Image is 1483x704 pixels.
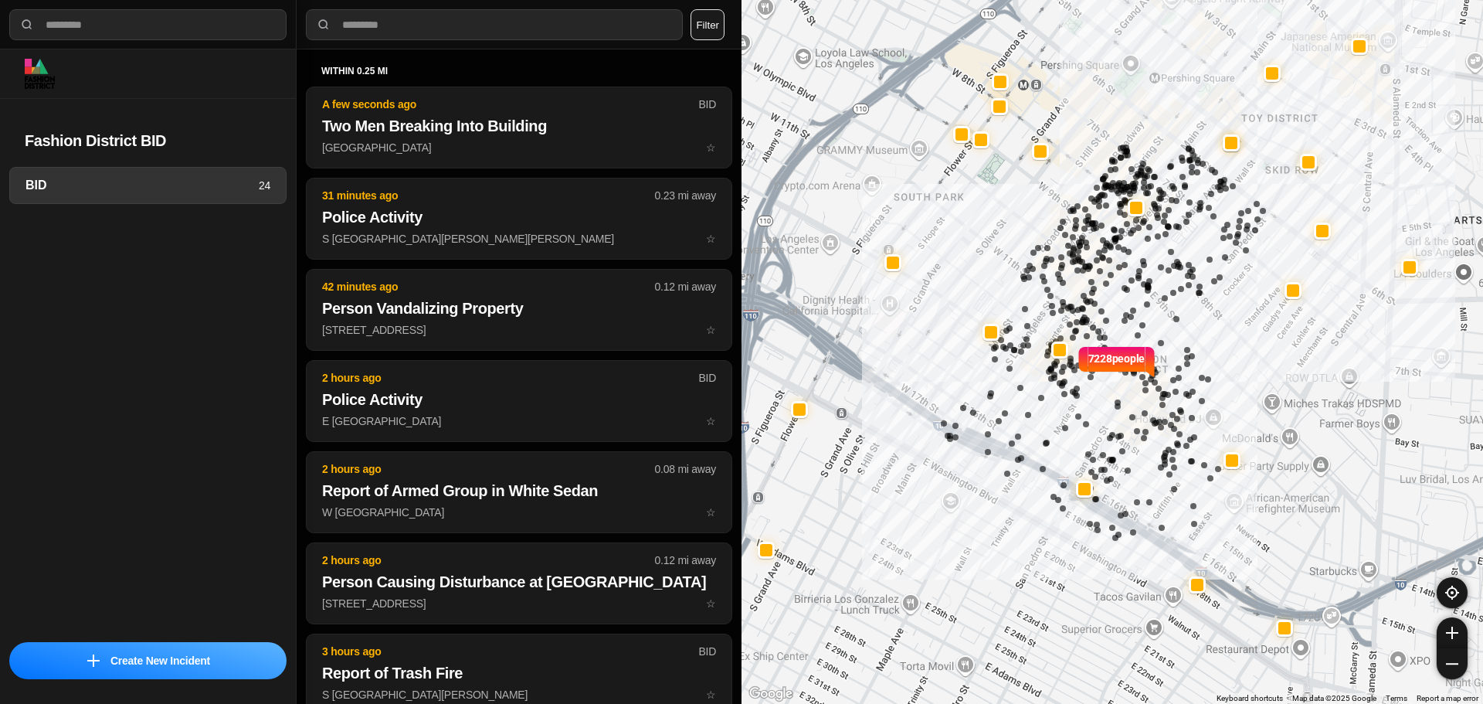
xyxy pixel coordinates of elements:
a: 42 minutes ago0.12 mi awayPerson Vandalizing Property[STREET_ADDRESS]star [306,323,732,336]
p: 2 hours ago [322,553,655,568]
p: [GEOGRAPHIC_DATA] [322,140,716,155]
img: zoom-in [1446,627,1458,639]
p: S [GEOGRAPHIC_DATA][PERSON_NAME] [322,687,716,702]
p: A few seconds ago [322,97,698,112]
p: [STREET_ADDRESS] [322,322,716,338]
p: 42 minutes ago [322,279,655,294]
img: Google [745,684,796,704]
h2: Police Activity [322,389,716,410]
button: Keyboard shortcuts [1217,693,1283,704]
img: icon [87,655,100,667]
span: star [706,141,716,154]
p: 24 [259,178,270,193]
p: BID [698,644,716,659]
a: Report a map error [1417,694,1478,702]
button: 2 hours ago0.08 mi awayReport of Armed Group in White SedanW [GEOGRAPHIC_DATA]star [306,451,732,533]
p: 0.23 mi away [655,188,716,203]
span: star [706,597,716,610]
img: logo [25,59,55,89]
button: A few seconds agoBIDTwo Men Breaking Into Building[GEOGRAPHIC_DATA]star [306,87,732,168]
button: recenter [1437,577,1468,608]
h3: BID [25,176,259,195]
a: 31 minutes ago0.23 mi awayPolice ActivityS [GEOGRAPHIC_DATA][PERSON_NAME][PERSON_NAME]star [306,232,732,245]
button: 2 hours agoBIDPolice ActivityE [GEOGRAPHIC_DATA]star [306,360,732,442]
img: search [19,17,35,32]
a: 2 hours ago0.12 mi awayPerson Causing Disturbance at [GEOGRAPHIC_DATA][STREET_ADDRESS]star [306,597,732,610]
span: star [706,324,716,336]
span: star [706,233,716,245]
p: 3 hours ago [322,644,698,659]
a: Open this area in Google Maps (opens a new window) [745,684,796,704]
a: 3 hours agoBIDReport of Trash FireS [GEOGRAPHIC_DATA][PERSON_NAME]star [306,688,732,701]
p: 0.12 mi away [655,279,716,294]
h2: Person Causing Disturbance at [GEOGRAPHIC_DATA] [322,571,716,593]
h2: Police Activity [322,206,716,228]
p: S [GEOGRAPHIC_DATA][PERSON_NAME][PERSON_NAME] [322,231,716,247]
p: 0.08 mi away [655,461,716,477]
h2: Report of Trash Fire [322,662,716,684]
p: 2 hours ago [322,461,655,477]
p: 7228 people [1088,351,1145,385]
button: Filter [691,9,725,40]
a: BID24 [9,167,287,204]
button: 31 minutes ago0.23 mi awayPolice ActivityS [GEOGRAPHIC_DATA][PERSON_NAME][PERSON_NAME]star [306,178,732,260]
h5: within 0.25 mi [321,65,717,77]
span: star [706,506,716,519]
h2: Report of Armed Group in White Sedan [322,480,716,502]
button: 42 minutes ago0.12 mi awayPerson Vandalizing Property[STREET_ADDRESS]star [306,269,732,351]
p: Create New Incident [110,653,210,668]
p: BID [698,370,716,386]
button: zoom-out [1437,648,1468,679]
h2: Two Men Breaking Into Building [322,115,716,137]
p: W [GEOGRAPHIC_DATA] [322,505,716,520]
p: 2 hours ago [322,370,698,386]
a: 2 hours ago0.08 mi awayReport of Armed Group in White SedanW [GEOGRAPHIC_DATA]star [306,505,732,519]
p: BID [698,97,716,112]
p: 31 minutes ago [322,188,655,203]
img: zoom-out [1446,658,1458,670]
img: search [316,17,331,32]
img: notch [1145,345,1156,379]
button: 2 hours ago0.12 mi awayPerson Causing Disturbance at [GEOGRAPHIC_DATA][STREET_ADDRESS]star [306,542,732,624]
h2: Person Vandalizing Property [322,298,716,319]
h2: Fashion District BID [25,130,271,151]
img: notch [1077,345,1088,379]
img: recenter [1445,586,1459,600]
span: star [706,689,716,701]
button: iconCreate New Incident [9,642,287,679]
a: 2 hours agoBIDPolice ActivityE [GEOGRAPHIC_DATA]star [306,414,732,427]
a: Terms (opens in new tab) [1386,694,1407,702]
span: Map data ©2025 Google [1292,694,1376,702]
p: [STREET_ADDRESS] [322,596,716,611]
button: zoom-in [1437,617,1468,648]
a: A few seconds agoBIDTwo Men Breaking Into Building[GEOGRAPHIC_DATA]star [306,141,732,154]
span: star [706,415,716,427]
p: 0.12 mi away [655,553,716,568]
p: E [GEOGRAPHIC_DATA] [322,413,716,429]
